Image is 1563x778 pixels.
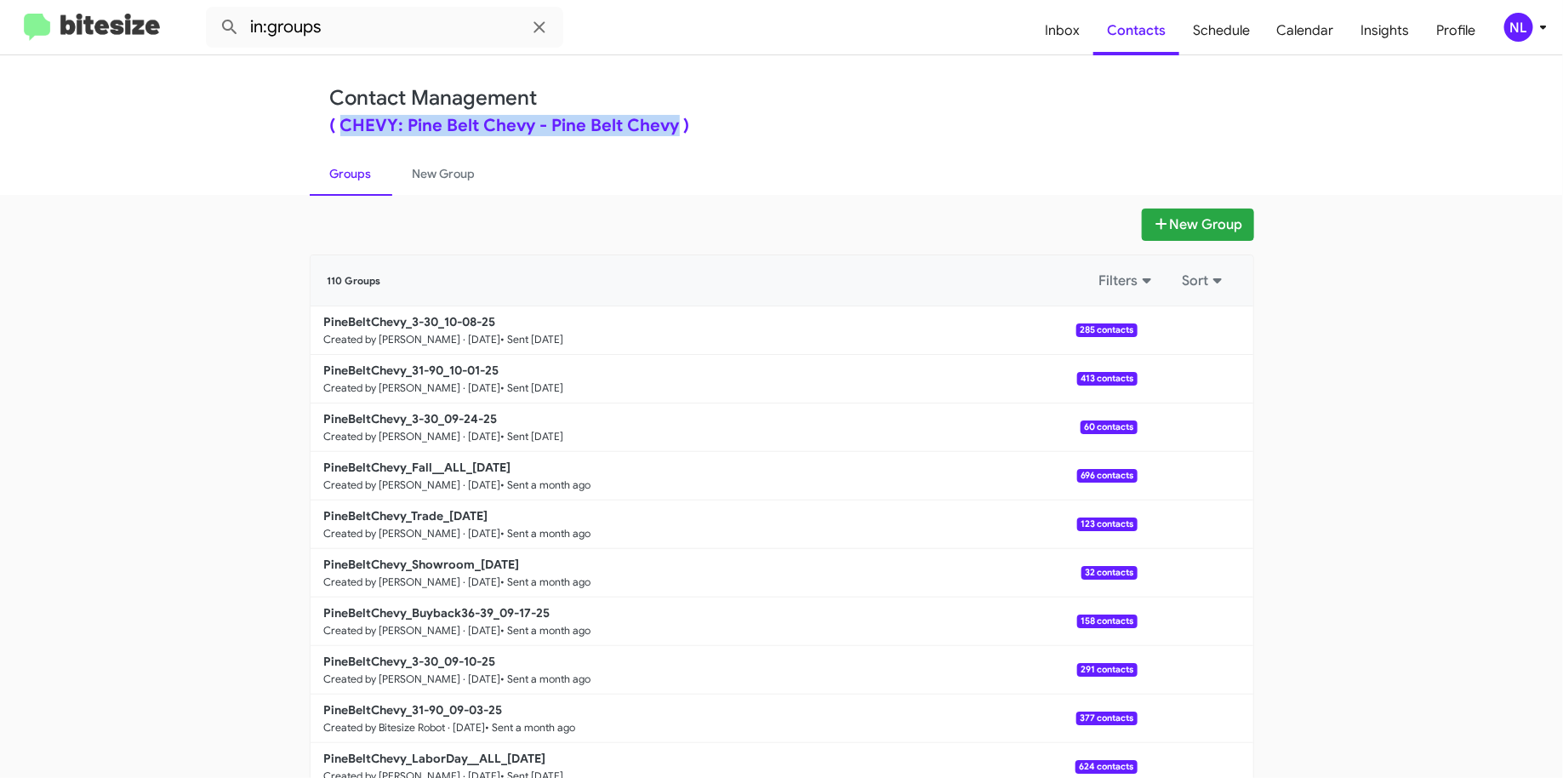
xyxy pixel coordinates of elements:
span: 123 contacts [1077,518,1137,531]
b: PineBeltChevy_Trade_[DATE] [324,508,488,523]
input: Search [206,7,563,48]
small: Created by [PERSON_NAME] · [DATE] [324,381,501,395]
a: Profile [1423,6,1490,55]
a: Inbox [1031,6,1093,55]
small: • Sent a month ago [501,672,591,686]
span: 291 contacts [1077,663,1137,677]
a: PineBeltChevy_31-90_09-03-25Created by Bitesize Robot · [DATE]• Sent a month ago377 contacts [311,695,1138,743]
span: 377 contacts [1076,712,1137,725]
small: • Sent a month ago [501,478,591,492]
button: Filters [1089,266,1166,296]
span: 60 contacts [1081,420,1137,434]
small: • Sent [DATE] [501,333,564,346]
small: Created by [PERSON_NAME] · [DATE] [324,333,501,346]
small: • Sent a month ago [486,721,576,735]
b: PineBeltChevy_Buyback36-39_09-17-25 [324,605,550,621]
a: PineBeltChevy_3-30_09-24-25Created by [PERSON_NAME] · [DATE]• Sent [DATE]60 contacts [311,403,1138,452]
span: 32 contacts [1081,566,1137,580]
a: New Group [392,152,496,196]
b: PineBeltChevy_Fall__ALL_[DATE] [324,460,511,475]
a: Schedule [1179,6,1264,55]
small: • Sent [DATE] [501,430,564,443]
b: PineBeltChevy_Showroom_[DATE] [324,557,520,572]
small: • Sent [DATE] [501,381,564,395]
span: 696 contacts [1077,469,1137,483]
span: 110 Groups [328,275,381,287]
small: Created by [PERSON_NAME] · [DATE] [324,624,501,638]
small: Created by [PERSON_NAME] · [DATE] [324,430,501,443]
a: Calendar [1264,6,1348,55]
b: PineBeltChevy_LaborDay__ALL_[DATE] [324,751,546,766]
span: 624 contacts [1075,760,1137,774]
a: Contact Management [330,85,538,111]
a: PineBeltChevy_Trade_[DATE]Created by [PERSON_NAME] · [DATE]• Sent a month ago123 contacts [311,501,1138,549]
b: PineBeltChevy_31-90_10-01-25 [324,363,499,378]
b: PineBeltChevy_31-90_09-03-25 [324,702,503,718]
div: NL [1504,13,1533,42]
a: Insights [1348,6,1423,55]
b: PineBeltChevy_3-30_09-10-25 [324,654,496,669]
small: Created by [PERSON_NAME] · [DATE] [324,478,501,492]
small: Created by [PERSON_NAME] · [DATE] [324,672,501,686]
button: NL [1490,13,1544,42]
a: PineBeltChevy_Showroom_[DATE]Created by [PERSON_NAME] · [DATE]• Sent a month ago32 contacts [311,549,1138,598]
a: Groups [310,152,392,196]
span: 158 contacts [1077,615,1137,628]
button: Sort [1172,266,1236,296]
b: PineBeltChevy_3-30_09-24-25 [324,411,498,426]
small: Created by [PERSON_NAME] · [DATE] [324,575,501,589]
span: 285 contacts [1076,323,1137,337]
b: PineBeltChevy_3-30_10-08-25 [324,314,496,329]
small: • Sent a month ago [501,575,591,589]
a: Contacts [1093,6,1179,55]
a: PineBeltChevy_3-30_09-10-25Created by [PERSON_NAME] · [DATE]• Sent a month ago291 contacts [311,646,1138,695]
a: PineBeltChevy_3-30_10-08-25Created by [PERSON_NAME] · [DATE]• Sent [DATE]285 contacts [311,306,1138,355]
button: New Group [1142,209,1254,241]
small: Created by Bitesize Robot · [DATE] [324,721,486,735]
div: ( CHEVY: Pine Belt Chevy - Pine Belt Chevy ) [330,117,1234,134]
small: • Sent a month ago [501,624,591,638]
small: • Sent a month ago [501,527,591,541]
a: PineBeltChevy_31-90_10-01-25Created by [PERSON_NAME] · [DATE]• Sent [DATE]413 contacts [311,355,1138,403]
a: PineBeltChevy_Fall__ALL_[DATE]Created by [PERSON_NAME] · [DATE]• Sent a month ago696 contacts [311,452,1138,501]
small: Created by [PERSON_NAME] · [DATE] [324,527,501,541]
a: PineBeltChevy_Buyback36-39_09-17-25Created by [PERSON_NAME] · [DATE]• Sent a month ago158 contacts [311,598,1138,646]
span: 413 contacts [1077,372,1137,386]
